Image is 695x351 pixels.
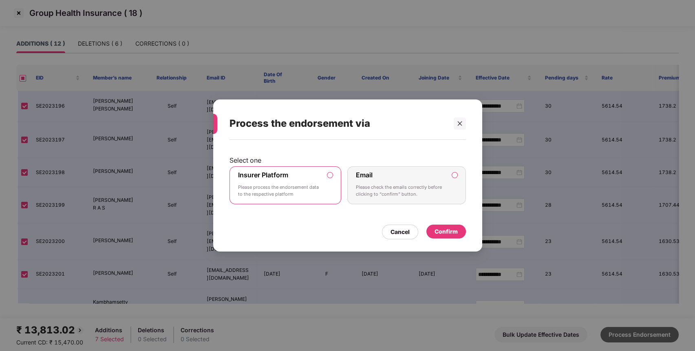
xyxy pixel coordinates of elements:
div: Confirm [435,227,458,236]
input: Insurer PlatformPlease process the endorsement data to the respective platform [327,172,332,178]
label: Email [355,171,372,179]
span: close [457,120,462,126]
label: Insurer Platform [238,171,288,179]
input: EmailPlease check the emails correctly before clicking to “confirm” button. [452,172,457,178]
div: Process the endorsement via [229,108,446,139]
p: Please check the emails correctly before clicking to “confirm” button. [355,184,446,198]
p: Please process the endorsement data to the respective platform [238,184,321,198]
div: Cancel [391,227,410,236]
p: Select one [229,156,466,164]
